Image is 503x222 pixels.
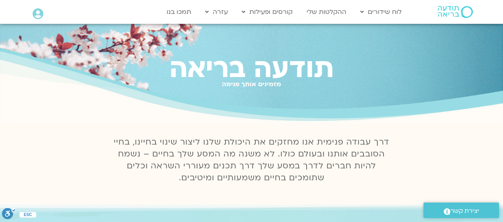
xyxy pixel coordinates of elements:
[238,4,297,19] a: קורסים ופעילות
[451,206,479,216] span: יצירת קשר
[201,4,232,19] a: עזרה
[303,4,350,19] a: ההקלטות שלי
[163,4,195,19] a: תמכו בנו
[438,6,473,18] img: תודעה בריאה
[423,203,499,218] a: יצירת קשר
[356,4,406,19] a: לוח שידורים
[109,136,394,184] p: דרך עבודה פנימית אנו מחזקים את היכולת שלנו ליצור שינוי בחיינו, בחיי הסובבים אותנו ובעולם כולו. לא...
